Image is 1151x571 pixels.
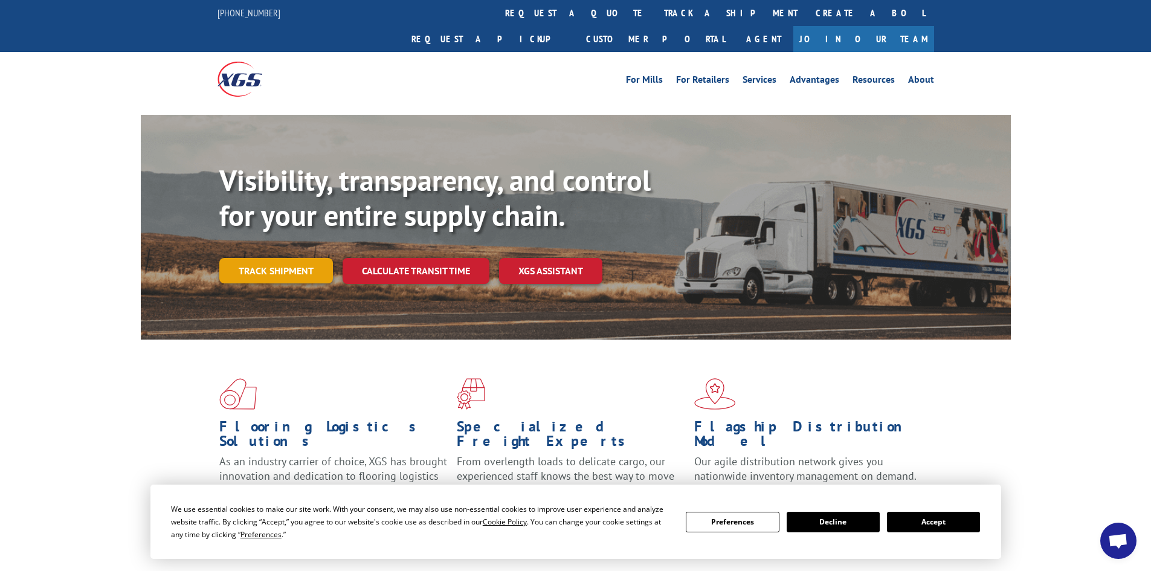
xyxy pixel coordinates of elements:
div: Cookie Consent Prompt [150,485,1001,559]
span: As an industry carrier of choice, XGS has brought innovation and dedication to flooring logistics... [219,454,447,497]
button: Decline [787,512,880,532]
button: Preferences [686,512,779,532]
a: [PHONE_NUMBER] [218,7,280,19]
p: From overlength loads to delicate cargo, our experienced staff knows the best way to move your fr... [457,454,685,508]
a: Request a pickup [402,26,577,52]
a: Services [743,75,776,88]
a: Calculate transit time [343,258,489,284]
h1: Specialized Freight Experts [457,419,685,454]
a: About [908,75,934,88]
span: Our agile distribution network gives you nationwide inventory management on demand. [694,454,917,483]
button: Accept [887,512,980,532]
span: Preferences [240,529,282,540]
h1: Flagship Distribution Model [694,419,923,454]
a: Agent [734,26,793,52]
div: We use essential cookies to make our site work. With your consent, we may also use non-essential ... [171,503,671,541]
a: Advantages [790,75,839,88]
a: Resources [853,75,895,88]
span: Cookie Policy [483,517,527,527]
img: xgs-icon-focused-on-flooring-red [457,378,485,410]
div: Open chat [1100,523,1136,559]
img: xgs-icon-flagship-distribution-model-red [694,378,736,410]
a: For Mills [626,75,663,88]
a: Join Our Team [793,26,934,52]
img: xgs-icon-total-supply-chain-intelligence-red [219,378,257,410]
h1: Flooring Logistics Solutions [219,419,448,454]
a: XGS ASSISTANT [499,258,602,284]
b: Visibility, transparency, and control for your entire supply chain. [219,161,651,234]
a: Customer Portal [577,26,734,52]
a: Track shipment [219,258,333,283]
a: For Retailers [676,75,729,88]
